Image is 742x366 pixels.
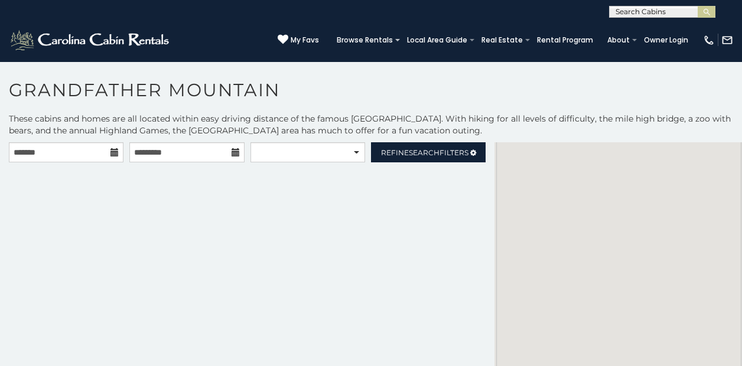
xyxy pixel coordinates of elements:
[476,32,529,48] a: Real Estate
[638,32,694,48] a: Owner Login
[401,32,473,48] a: Local Area Guide
[371,142,486,162] a: RefineSearchFilters
[409,148,440,157] span: Search
[331,32,399,48] a: Browse Rentals
[278,34,319,46] a: My Favs
[721,34,733,46] img: mail-regular-white.png
[703,34,715,46] img: phone-regular-white.png
[291,35,319,45] span: My Favs
[381,148,468,157] span: Refine Filters
[601,32,636,48] a: About
[531,32,599,48] a: Rental Program
[9,28,173,52] img: White-1-2.png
